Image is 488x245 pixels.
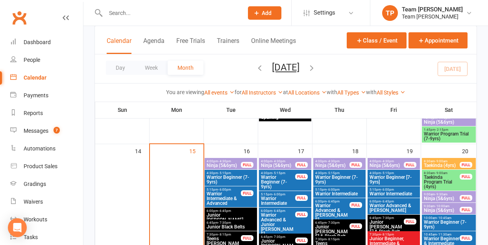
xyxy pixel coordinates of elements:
span: 4:00pm [261,160,296,163]
span: - 6:00pm [218,188,231,191]
span: 6:00pm [261,209,296,213]
strong: with [327,89,337,95]
button: [DATE] [272,62,299,73]
button: Appointment [409,32,468,48]
span: 4:00pm [315,160,350,163]
a: Calendar [10,69,83,87]
span: - 9:00am [435,171,447,175]
a: Reports [10,104,83,122]
span: 7:30pm [369,233,418,236]
div: Open Intercom Messenger [8,218,27,237]
a: Product Sales [10,158,83,175]
span: - 11:30am [437,233,451,236]
span: 4:30pm [369,171,418,175]
div: FULL [241,162,253,168]
strong: with [366,89,377,95]
span: 5:15pm [261,193,296,196]
th: Sat [421,102,477,118]
span: Warrior Intermediate [315,191,364,196]
button: Day [106,61,135,75]
div: FULL [460,235,472,241]
div: FULL [349,202,362,208]
span: 6:45pm [261,235,296,239]
a: Waivers [10,193,83,211]
span: - 4:30pm [327,160,340,163]
span: 7:30pm [206,233,241,236]
span: Ninja (5&6yrs) [369,163,404,168]
span: - 10:00am [435,204,449,208]
span: - 4:30pm [218,160,231,163]
span: 7:30pm [315,238,364,241]
span: Warrior Intermediate [261,196,296,206]
span: 4:00pm [206,160,241,163]
span: 5:15pm [315,188,364,191]
a: All Styles [377,89,405,96]
div: Payments [24,92,48,98]
a: Dashboard [10,33,83,51]
span: 8:30am [423,171,460,175]
a: Gradings [10,175,83,193]
span: Warrior Beginner (7-9yrs) [423,220,474,229]
div: TP [382,5,398,21]
span: 10:00am [423,216,474,220]
a: Messages 7 [10,122,83,140]
div: FULL [241,190,253,196]
div: FULL [460,162,472,168]
span: - 6:45pm [327,200,340,203]
span: 6:00pm [206,209,255,213]
div: 16 [244,144,258,157]
span: Junior [PERSON_NAME] [206,213,255,222]
span: 1:45pm [423,128,474,132]
input: Search... [103,7,238,19]
span: - 4:30pm [381,160,394,163]
span: - 5:15pm [272,171,285,175]
span: 6:00pm [369,200,418,203]
span: - 4:30pm [272,160,285,163]
div: Calendar [24,74,46,81]
span: Warrior Beginner [7-9yrs] [369,175,418,184]
div: FULL [460,174,472,180]
span: 5:15pm [206,188,241,191]
span: Warrior Advanced & Junior [PERSON_NAME] [261,213,296,236]
span: - 5:15pm [218,171,231,175]
a: All events [204,89,235,96]
span: Add [262,10,272,16]
th: Wed [258,102,312,118]
span: Warrior Beginner (7-9yrs) [315,175,364,184]
th: Sun [95,102,150,118]
div: FULL [349,223,362,229]
div: Reports [24,110,43,116]
span: - 6:00pm [381,188,394,191]
th: Mon [150,102,204,118]
strong: You are viewing [166,89,204,95]
span: 6:00pm [315,200,350,203]
span: Junior [PERSON_NAME] & Black Belt [315,225,350,239]
span: - 8:15pm [381,233,394,236]
span: - 8:15pm [327,238,340,241]
span: Ninja (5&6yrs) [423,208,460,213]
div: FULL [295,162,308,168]
div: Workouts [24,216,47,223]
span: - 7:30pm [381,216,394,220]
span: - 10:45am [437,216,451,220]
button: Agenda [143,37,165,54]
button: Calendar [107,37,131,54]
a: All Locations [288,89,327,96]
span: Junior Black Belts [206,225,255,229]
div: Automations [24,145,55,152]
span: 4:30pm [206,171,255,175]
div: FULL [460,195,472,201]
div: Product Sales [24,163,57,169]
span: 6:45pm [315,221,350,225]
div: 18 [352,144,366,157]
a: Clubworx [9,8,29,28]
span: 6:45pm [206,221,255,225]
div: 14 [135,144,149,157]
strong: at [283,89,288,95]
button: Week [135,61,168,75]
span: 7 [54,127,60,134]
span: 9:30am [423,204,460,208]
div: Tasks [24,234,38,240]
span: - 8:15pm [218,233,231,236]
div: FULL [295,238,308,243]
